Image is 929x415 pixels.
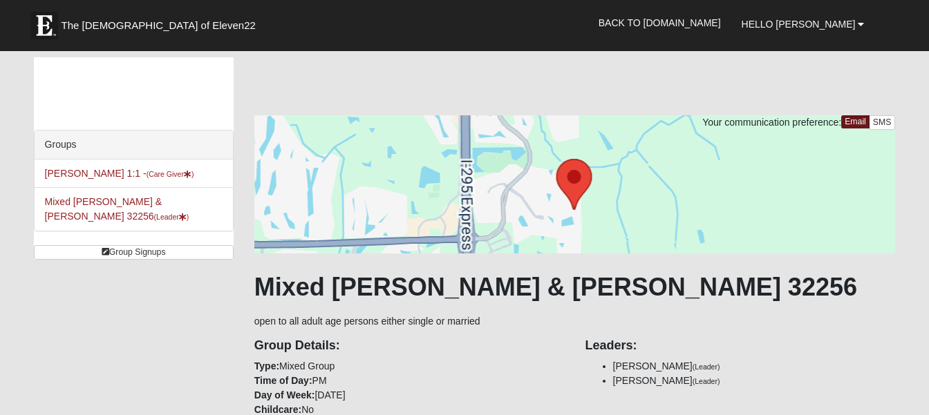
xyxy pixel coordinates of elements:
[30,12,58,39] img: Eleven22 logo
[742,19,856,30] span: Hello [PERSON_NAME]
[34,245,234,260] a: Group Signups
[254,338,565,354] h4: Group Details:
[841,115,870,128] a: Email
[585,338,896,354] h4: Leaders:
[693,363,720,371] small: (Leader)
[254,375,312,386] strong: Time of Day:
[254,272,896,302] h1: Mixed [PERSON_NAME] & [PERSON_NAME] 32256
[731,7,875,41] a: Hello [PERSON_NAME]
[62,19,256,32] span: The [DEMOGRAPHIC_DATA] of Eleven22
[869,115,896,130] a: SMS
[613,374,896,388] li: [PERSON_NAME]
[45,168,194,179] a: [PERSON_NAME] 1:1 -(Care Giver)
[702,117,841,128] span: Your communication preference:
[254,360,279,371] strong: Type:
[147,170,194,178] small: (Care Giver )
[24,5,300,39] a: The [DEMOGRAPHIC_DATA] of Eleven22
[613,359,896,374] li: [PERSON_NAME]
[45,196,189,222] a: Mixed [PERSON_NAME] & [PERSON_NAME] 32256(Leader)
[35,131,233,160] div: Groups
[588,6,731,40] a: Back to [DOMAIN_NAME]
[693,377,720,385] small: (Leader)
[154,213,189,221] small: (Leader )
